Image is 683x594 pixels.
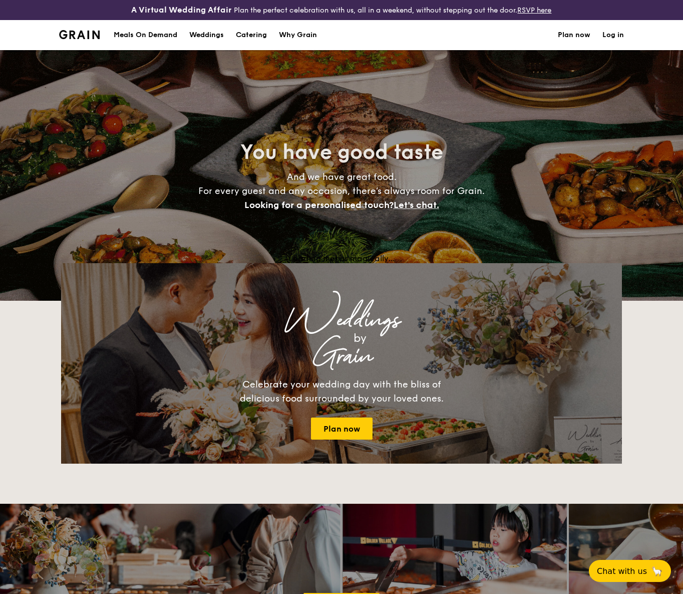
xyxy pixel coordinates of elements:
a: Catering [230,20,273,50]
a: Logotype [59,30,100,39]
a: Meals On Demand [108,20,183,50]
span: 🦙 [651,565,663,577]
span: Let's chat. [394,200,439,211]
div: Meals On Demand [114,20,177,50]
h4: A Virtual Wedding Affair [131,4,232,16]
span: You have good taste [240,140,443,164]
span: And we have great food. For every guest and any occasion, there’s always room for Grain. [198,171,485,211]
img: Grain [59,30,100,39]
div: Grain [149,347,534,365]
a: Log in [602,20,624,50]
div: Plan the perfect celebration with us, all in a weekend, without stepping out the door. [114,4,569,16]
a: RSVP here [517,6,551,15]
a: Plan now [311,418,373,440]
button: Chat with us🦙 [589,560,671,582]
a: Why Grain [273,20,323,50]
div: Weddings [149,311,534,329]
div: by [186,329,534,347]
span: Chat with us [597,566,647,576]
div: Celebrate your wedding day with the bliss of delicious food surrounded by your loved ones. [229,377,454,406]
div: Loading menus magically... [61,254,622,263]
div: Why Grain [279,20,317,50]
div: Weddings [189,20,224,50]
h1: Catering [236,20,267,50]
span: Looking for a personalised touch? [244,200,394,211]
a: Plan now [558,20,590,50]
a: Weddings [183,20,230,50]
